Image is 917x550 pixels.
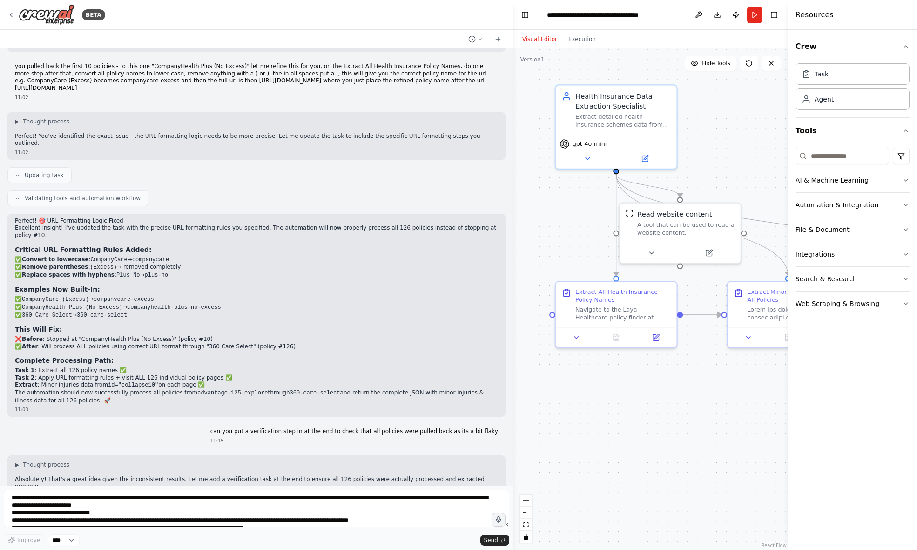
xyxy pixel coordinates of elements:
li: ✅ → [15,312,498,319]
div: Read website content [637,209,712,219]
div: 11:15 [210,437,498,444]
div: 11:02 [15,94,498,101]
div: Agent [815,95,834,104]
code: companyhealth-plus-no-excess [127,304,221,311]
code: 360-care-select [290,390,340,396]
div: Task [815,69,829,79]
p: The automation should now successfully process all policies from through and return the complete ... [15,389,498,404]
button: Automation & Integration [796,193,910,217]
strong: Task 1 [15,367,34,373]
div: Extract Minor Injuries Data from All Policies [747,288,843,304]
code: 360-care-select [77,312,127,319]
li: ✅ : → [15,272,498,279]
p: can you put a verification step in at the end to check that all policies were pulled back as its ... [210,428,498,435]
strong: Examples Now Built-In: [15,285,100,293]
li: ✅ : → removed completely [15,264,498,272]
button: Search & Research [796,267,910,291]
code: companycare-excess [94,296,154,303]
div: Extract All Health Insurance Policy Names [575,288,671,304]
strong: Critical URL Formatting Rules Added: [15,246,152,253]
li: ✅ → [15,296,498,304]
button: Send [480,535,509,546]
code: advantage-125-explore [197,390,268,396]
button: Open in side panel [617,153,673,164]
button: zoom in [520,495,532,507]
button: Start a new chat [491,34,506,45]
code: companycare [132,257,169,263]
div: Extract All Health Insurance Policy NamesNavigate to the Laya Healthcare policy finder at {websit... [555,281,678,349]
button: Web Scraping & Browsing [796,292,910,316]
button: Hide left sidebar [519,8,532,21]
div: React Flow controls [520,495,532,543]
p: you pulled back the first 10 policies - to this one "CompanyHealth Plus (No Excess)" let me refin... [15,63,498,92]
button: Tools [796,118,910,144]
li: ❌ : Stopped at "CompanyHealth Plus (No Excess)" (policy #10) [15,336,498,343]
div: Version 1 [520,56,545,63]
span: gpt-4o-mini [573,140,607,148]
button: Crew [796,34,910,60]
button: File & Document [796,217,910,242]
span: Validating tools and automation workflow [25,195,141,202]
g: Edge from 17bec88b-dbbc-4eb5-93f3-c0d2cdcb4ebc to 02a16ef0-097e-4542-9eee-12833dbff0a2 [611,174,621,275]
div: Lorem ips dolo si ame 063 consec adipi elit sed doeiusmo temp, incididuntutla etdol MAGNA ALIQUA ... [747,306,843,321]
strong: Remove parentheses [22,264,88,270]
button: ▶Thought process [15,118,69,125]
button: No output available [595,332,637,343]
span: ▶ [15,461,19,469]
code: 360 Care Select [22,312,72,319]
code: Plus No [116,272,140,278]
div: BETA [82,9,105,20]
div: Extract Minor Injuries Data from All PoliciesLorem ips dolo si ame 063 consec adipi elit sed doei... [727,281,850,349]
code: (Excess) [90,264,117,271]
button: Integrations [796,242,910,266]
strong: Before [22,336,43,342]
nav: breadcrumb [547,10,652,20]
code: CompanyHealth Plus (No Excess) [22,304,122,311]
code: CompanyCare [91,257,128,263]
button: Execution [563,34,601,45]
strong: This Will Fix: [15,326,62,333]
g: Edge from 02a16ef0-097e-4542-9eee-12833dbff0a2 to 42b7aea3-a6d9-4e61-bf4d-7721b7d11f7e [683,310,721,319]
div: Health Insurance Data Extraction SpecialistExtract detailed health insurance schemes data from {w... [555,84,678,170]
g: Edge from 17bec88b-dbbc-4eb5-93f3-c0d2cdcb4ebc to 14585c93-bc74-4a00-9f32-70919b8e0a1c [611,174,685,197]
button: No output available [767,332,809,343]
button: zoom out [520,507,532,519]
span: Thought process [23,461,69,469]
strong: After [22,343,38,350]
button: Visual Editor [517,34,563,45]
button: Improve [4,534,44,546]
li: : Minor injuries data from on each page ✅ [15,381,498,389]
li: ✅ : Will process ALL policies using correct URL format through "360 Care Select" (policy #126) [15,343,498,351]
li: ✅ : → [15,256,498,264]
span: Thought process [23,118,69,125]
p: Excellent insight! I've updated the task with the precise URL formatting rules you specified. The... [15,224,498,239]
li: : Apply URL formatting rules + visit ALL 126 individual policy pages ✅ [15,374,498,382]
strong: Replace spaces with hyphens [22,272,115,278]
div: 11:03 [15,406,498,413]
code: plus-no [145,272,168,278]
button: fit view [520,519,532,531]
button: Click to speak your automation idea [492,513,506,527]
button: ▶Thought process [15,461,69,469]
button: Switch to previous chat [465,34,487,45]
a: React Flow attribution [762,543,787,548]
code: CompanyCare (Excess) [22,296,89,303]
span: Updating task [25,171,64,179]
div: Extract detailed health insurance schemes data from {website_url}, specifically focusing on minor... [575,113,671,129]
strong: Complete Processing Path: [15,357,114,364]
div: Tools [796,144,910,324]
li: ✅ → [15,304,498,312]
strong: Convert to lowercase [22,256,89,263]
button: Open in side panel [681,247,736,259]
div: ScrapeWebsiteToolRead website contentA tool that can be used to read a website content. [619,203,742,264]
span: ▶ [15,118,19,125]
div: Crew [796,60,910,117]
button: Open in side panel [639,332,672,343]
code: id="collapse10" [108,382,158,388]
li: : Extract all 126 policy names ✅ [15,367,498,374]
p: Absolutely! That's a great idea given the inconsistent results. Let me add a verification task at... [15,476,498,490]
div: 11:02 [15,149,498,156]
strong: Extract [15,381,38,388]
button: Hide Tools [685,56,736,71]
span: Send [484,536,498,544]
